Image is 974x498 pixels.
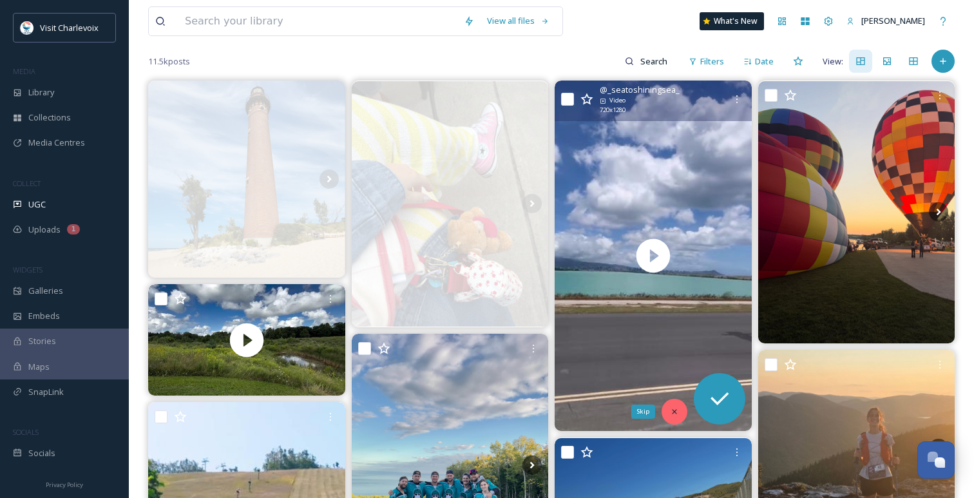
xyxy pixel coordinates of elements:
img: Visit-Charlevoix_Logo.jpg [21,21,33,34]
div: 1 [67,224,80,235]
img: thumbnail [555,81,752,431]
span: SOCIALS [13,427,39,437]
span: 720 x 1280 [600,106,625,115]
span: Galleries [28,285,63,297]
input: Search your library [178,7,457,35]
span: Date [755,55,774,68]
span: Visit Charlevoix [40,22,99,34]
span: 11.5k posts [148,55,190,68]
a: View all files [481,8,556,34]
span: Privacy Policy [46,481,83,489]
span: [PERSON_NAME] [861,15,925,26]
span: Embeds [28,310,60,322]
span: View: [823,55,843,68]
span: Media Centres [28,137,85,149]
span: WIDGETS [13,265,43,274]
span: COLLECT [13,178,41,188]
a: [PERSON_NAME] [840,8,931,34]
img: Up, up, and away 🎈 #hotairballoons #hotairballoonfestival #bayharbor #petosky #charlevoix #puremi... [758,81,955,343]
span: Video [609,96,625,105]
span: Socials [28,447,55,459]
video: To Kauai and back again - The intended purpose was the Kauai Line Dancing Festival which filled m... [555,81,752,431]
span: Stories [28,335,56,347]
img: “The last glow of a place that feels like forever, even if it’s just for now.” 🌙💛 • • • Neon nigh... [352,81,549,327]
span: @ _seatoshiningsea_ [600,84,680,96]
span: Library [28,86,54,99]
img: thumbnail [148,284,345,396]
span: UGC [28,198,46,211]
div: Skip [631,405,655,419]
span: Filters [700,55,724,68]
span: MEDIA [13,66,35,76]
video: If you are seeing this post, you must be looking for a place to sip wine and unwind. We can help ... [148,284,345,396]
span: SnapLink [28,386,64,398]
a: What's New [700,12,764,30]
img: An unforgettable week of adventures in Michigan! ☀️🌊🏕🦝🛩 #silverlakesanddunes #beaverisland #macki... [148,81,345,278]
span: Maps [28,361,50,373]
input: Search [634,48,676,74]
a: Privacy Policy [46,476,83,492]
span: Collections [28,111,71,124]
button: Open Chat [917,441,955,479]
span: Uploads [28,224,61,236]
